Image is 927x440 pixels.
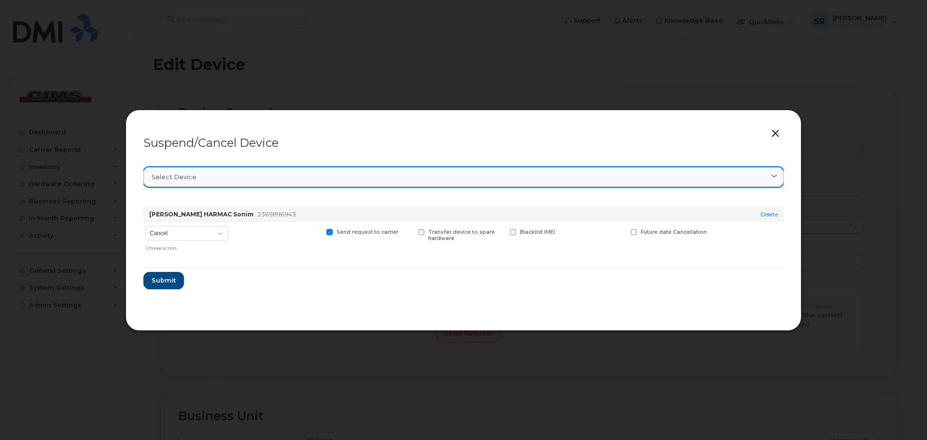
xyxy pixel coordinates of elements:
div: Choose action [146,241,228,252]
span: Send request to carrier [337,229,398,235]
a: Select device [143,167,784,187]
a: Delete [760,211,778,218]
input: Future date Cancellation [619,229,624,234]
div: Suspend/Cancel Device [143,137,784,149]
span: 2369896943 [257,211,296,218]
span: Blacklist IMEI [520,229,555,235]
span: Transfer device to spare hardware [428,229,495,241]
input: Send request to carrier [315,229,320,234]
input: Blacklist IMEI [498,229,503,234]
strong: [PERSON_NAME] HARMAC Sonim [149,211,253,218]
input: Transfer device to spare hardware [407,229,411,234]
span: Select device [152,172,197,182]
button: Submit [143,272,184,289]
span: Submit [152,276,176,285]
span: Future date Cancellation [641,229,707,235]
